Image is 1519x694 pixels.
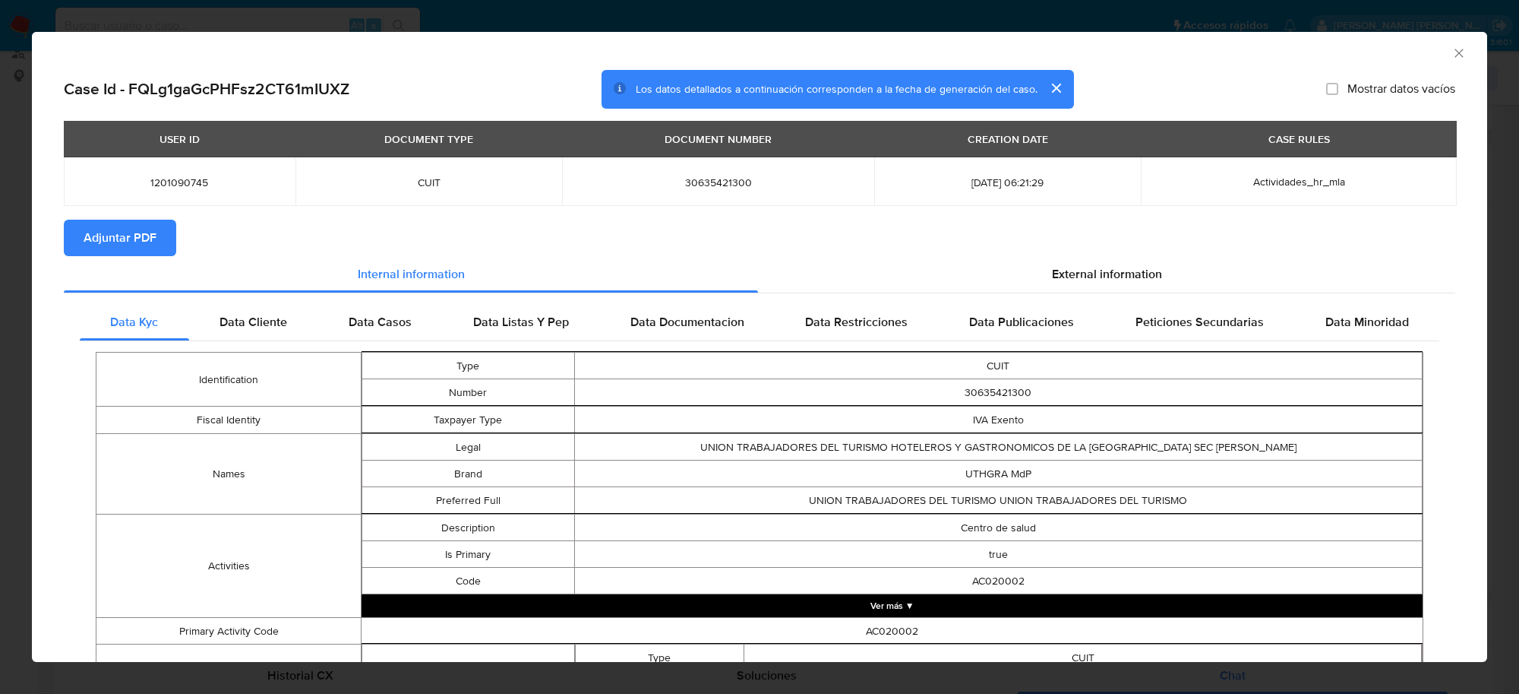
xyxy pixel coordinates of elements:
div: Detailed info [64,256,1455,293]
span: Data Publicaciones [969,313,1074,331]
td: Fiscal Identity [96,407,362,434]
span: Data Minoridad [1325,313,1409,331]
td: Number [362,379,574,406]
div: CREATION DATE [958,126,1057,152]
span: Mostrar datos vacíos [1347,81,1455,97]
button: Cerrar ventana [1451,46,1465,59]
td: true [574,541,1423,568]
span: Peticiones Secundarias [1135,313,1264,331]
span: 30635421300 [580,176,856,189]
td: UNION TRABAJADORES DEL TURISMO HOTELEROS Y GASTRONOMICOS DE LA [GEOGRAPHIC_DATA] SEC [PERSON_NAME] [574,434,1423,461]
span: Data Casos [349,313,412,331]
span: Actividades_hr_mla [1253,174,1345,189]
td: Preferred Full [362,487,574,514]
div: Detailed internal info [80,304,1439,341]
span: Data Documentacion [630,313,744,331]
td: UNION TRABAJADORES DEL TURISMO UNION TRABAJADORES DEL TURISMO [574,487,1423,514]
td: Type [362,353,574,379]
h2: Case Id - FQLg1gaGcPHFsz2CT61mIUXZ [64,79,349,99]
td: Centro de salud [574,515,1423,541]
td: CUIT [574,353,1423,379]
td: IVA Exento [574,407,1423,433]
span: Adjuntar PDF [84,221,156,255]
div: DOCUMENT TYPE [375,126,482,152]
td: UTHGRA MdP [574,461,1423,487]
span: CUIT [314,176,545,189]
td: Activities [96,515,362,618]
td: Legal [362,434,574,461]
span: External information [1052,265,1162,283]
span: 1201090745 [82,176,277,189]
td: Type [575,645,744,671]
td: Code [362,568,574,594]
span: Data Restricciones [805,313,908,331]
button: cerrar [1037,70,1074,106]
input: Mostrar datos vacíos [1326,83,1338,95]
td: Names [96,434,362,515]
span: [DATE] 06:21:29 [892,176,1123,189]
div: DOCUMENT NUMBER [655,126,781,152]
span: Data Kyc [110,313,158,331]
td: Identification [96,353,362,407]
span: Internal information [358,265,465,283]
td: Brand [362,461,574,487]
div: closure-recommendation-modal [32,32,1487,662]
td: AC020002 [574,568,1423,594]
div: USER ID [150,126,209,152]
td: Taxpayer Type [362,407,574,433]
td: 30635421300 [574,379,1423,406]
td: Description [362,515,574,541]
td: Primary Activity Code [96,618,362,645]
button: Adjuntar PDF [64,220,176,256]
button: Expand array [362,594,1423,617]
span: Los datos detallados a continuación corresponden a la fecha de generación del caso. [636,81,1037,97]
td: Is Primary [362,541,574,568]
td: CUIT [744,645,1422,671]
td: AC020002 [362,618,1423,645]
div: CASE RULES [1259,126,1339,152]
span: Data Cliente [219,313,287,331]
span: Data Listas Y Pep [473,313,569,331]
